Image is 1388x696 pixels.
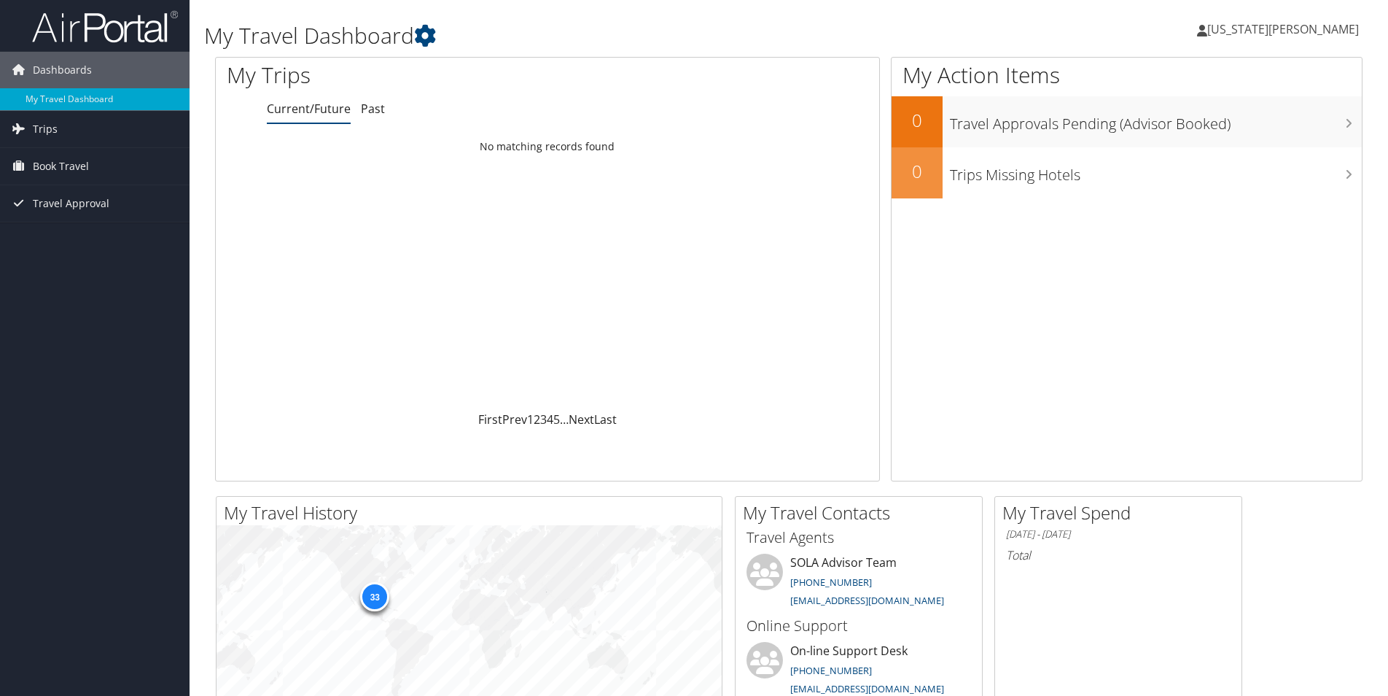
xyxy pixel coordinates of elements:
h3: Online Support [746,616,971,636]
h2: My Travel History [224,500,722,525]
span: Travel Approval [33,185,109,222]
h2: My Travel Spend [1002,500,1241,525]
h1: My Action Items [892,60,1362,90]
h2: My Travel Contacts [743,500,982,525]
span: Book Travel [33,148,89,185]
a: [US_STATE][PERSON_NAME] [1197,7,1373,51]
span: [US_STATE][PERSON_NAME] [1207,21,1359,37]
a: 4 [547,411,553,428]
a: [EMAIL_ADDRESS][DOMAIN_NAME] [790,594,944,607]
li: SOLA Advisor Team [739,554,978,614]
a: First [478,411,502,428]
h3: Trips Missing Hotels [950,158,1362,185]
h1: My Trips [227,60,592,90]
a: 2 [534,411,540,428]
a: 1 [527,411,534,428]
a: Prev [502,411,527,428]
span: Trips [33,111,58,147]
a: 5 [553,411,560,428]
span: … [560,411,569,428]
h3: Travel Approvals Pending (Advisor Booked) [950,107,1362,134]
img: airportal-logo.png [32,9,178,44]
h3: Travel Agents [746,527,971,548]
h2: 0 [892,108,943,133]
a: [PHONE_NUMBER] [790,576,872,589]
a: 0Travel Approvals Pending (Advisor Booked) [892,96,1362,147]
a: Current/Future [267,101,351,117]
h2: 0 [892,159,943,184]
h6: [DATE] - [DATE] [1006,527,1231,541]
h6: Total [1006,547,1231,563]
a: Last [594,411,617,428]
a: 3 [540,411,547,428]
td: No matching records found [216,134,879,160]
a: [PHONE_NUMBER] [790,664,872,677]
h1: My Travel Dashboard [204,20,983,51]
div: 33 [360,582,389,611]
a: 0Trips Missing Hotels [892,147,1362,198]
a: Next [569,411,594,428]
span: Dashboards [33,52,92,88]
a: Past [361,101,385,117]
a: [EMAIL_ADDRESS][DOMAIN_NAME] [790,682,944,695]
